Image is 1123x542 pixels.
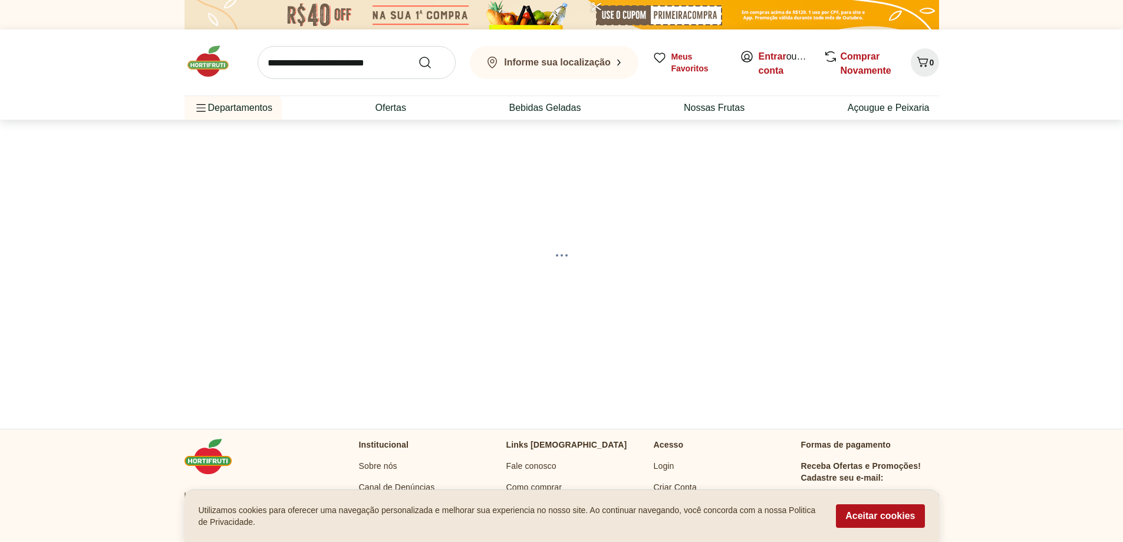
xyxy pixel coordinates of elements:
p: Institucional [359,439,409,451]
button: Informe sua localização [470,46,638,79]
b: Informe sua localização [504,57,611,67]
span: Meus Favoritos [671,51,726,74]
a: Canal de Denúncias [359,481,435,493]
a: Meus Favoritos [653,51,726,74]
p: Formas de pagamento [801,439,939,451]
a: Fale conosco [506,460,556,472]
p: Links [DEMOGRAPHIC_DATA] [506,439,627,451]
a: Ofertas [375,101,406,115]
a: Sobre nós [359,460,397,472]
input: search [258,46,456,79]
a: Como comprar [506,481,562,493]
span: ou [759,50,811,78]
a: Criar Conta [654,481,697,493]
button: Menu [194,94,208,122]
span: Departamentos [194,94,272,122]
a: Açougue e Peixaria [848,101,930,115]
button: Aceitar cookies [836,504,924,528]
button: Submit Search [418,55,446,70]
button: Carrinho [911,48,939,77]
a: Comprar Novamente [841,51,891,75]
a: Entrar [759,51,786,61]
h3: Cadastre seu e-mail: [801,472,884,484]
a: Nossas Frutas [684,101,745,115]
span: 0 [930,58,934,67]
p: Utilizamos cookies para oferecer uma navegação personalizada e melhorar sua experiencia no nosso ... [199,504,822,528]
a: Bebidas Geladas [509,101,581,115]
a: Login [654,460,674,472]
p: Acesso [654,439,684,451]
img: Hortifruti [185,44,243,79]
h3: Receba Ofertas e Promoções! [801,460,921,472]
img: Hortifruti [185,439,243,474]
